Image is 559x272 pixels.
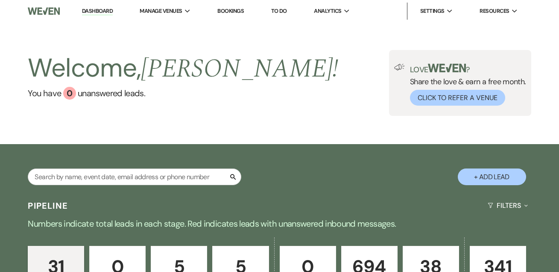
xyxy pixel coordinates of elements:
img: weven-logo-green.svg [428,64,466,72]
span: Resources [480,7,509,15]
span: Manage Venues [140,7,182,15]
p: Love ? [410,64,526,74]
img: loud-speaker-illustration.svg [394,64,405,71]
span: Settings [420,7,445,15]
div: 0 [63,87,76,100]
a: Dashboard [82,7,113,15]
h3: Pipeline [28,200,68,212]
a: You have 0 unanswered leads. [28,87,338,100]
span: Analytics [314,7,341,15]
a: Bookings [217,7,244,15]
h2: Welcome, [28,50,338,87]
button: + Add Lead [458,169,526,185]
img: Weven Logo [28,2,60,20]
div: Share the love & earn a free month. [405,64,526,106]
span: [PERSON_NAME] ! [141,49,338,89]
a: To Do [271,7,287,15]
input: Search by name, event date, email address or phone number [28,169,241,185]
button: Click to Refer a Venue [410,90,505,106]
button: Filters [484,194,531,217]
